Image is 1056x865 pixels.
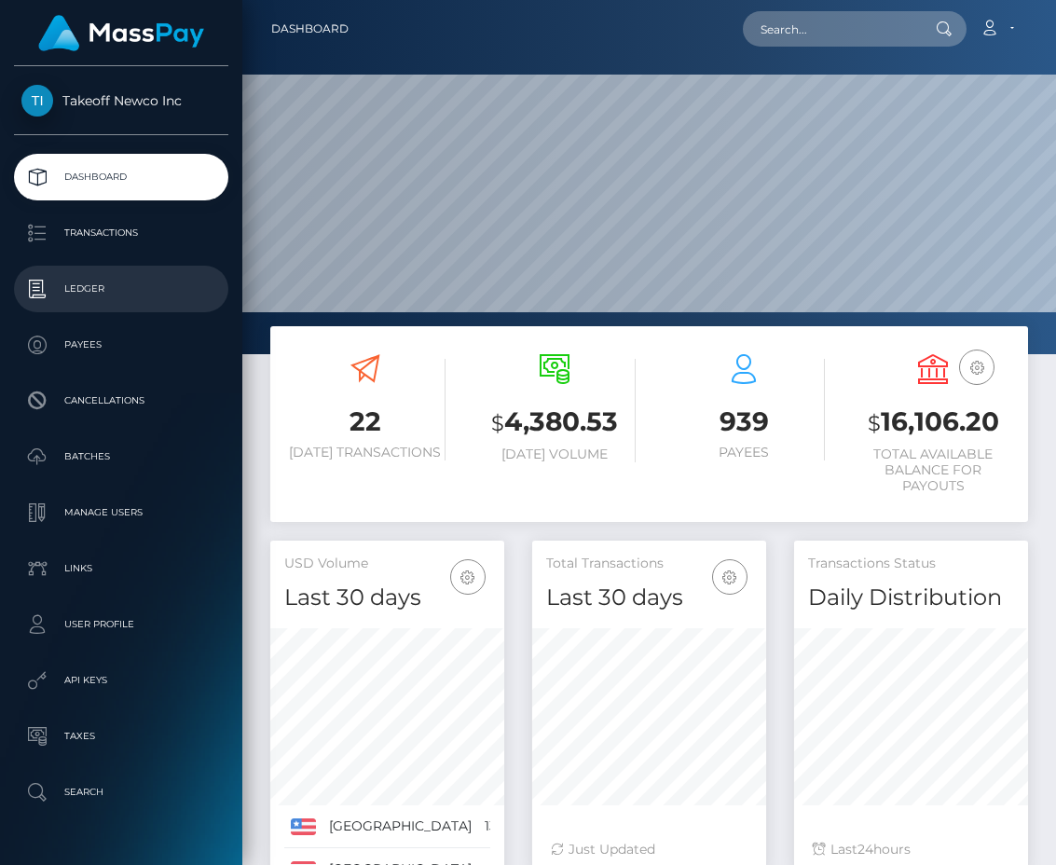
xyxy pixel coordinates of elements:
a: Batches [14,433,228,480]
a: Links [14,545,228,592]
h3: 16,106.20 [853,404,1014,442]
a: Manage Users [14,489,228,536]
p: Links [21,555,221,583]
p: Ledger [21,275,221,303]
a: Cancellations [14,378,228,424]
td: [GEOGRAPHIC_DATA] [322,805,478,848]
img: MassPay Logo [38,15,204,51]
input: Search... [743,11,918,47]
div: Just Updated [551,840,747,859]
div: Last hours [813,840,1009,859]
h4: Last 30 days [284,582,490,614]
p: Dashboard [21,163,221,191]
h3: 4,380.53 [473,404,635,442]
a: Dashboard [271,9,349,48]
h6: Total Available Balance for Payouts [853,446,1014,493]
p: API Keys [21,666,221,694]
img: Takeoff Newco Inc [21,85,53,117]
a: User Profile [14,601,228,648]
p: Search [21,778,221,806]
span: 24 [857,841,873,858]
a: Ledger [14,266,228,312]
a: Transactions [14,210,228,256]
p: Transactions [21,219,221,247]
p: Manage Users [21,499,221,527]
a: Search [14,769,228,816]
td: 130 [478,805,512,848]
p: Cancellations [21,387,221,415]
h6: [DATE] Transactions [284,445,446,460]
h6: Payees [664,445,825,460]
a: Payees [14,322,228,368]
span: Takeoff Newco Inc [14,92,228,109]
p: Payees [21,331,221,359]
small: $ [868,410,881,436]
h4: Last 30 days [546,582,752,614]
p: User Profile [21,611,221,638]
img: US.png [291,818,316,835]
p: Batches [21,443,221,471]
h3: 939 [664,404,825,440]
small: $ [491,410,504,436]
a: Dashboard [14,154,228,200]
h5: Total Transactions [546,555,752,573]
p: Taxes [21,722,221,750]
h6: [DATE] Volume [473,446,635,462]
h3: 22 [284,404,446,440]
a: Taxes [14,713,228,760]
h5: Transactions Status [808,555,1014,573]
h4: Daily Distribution [808,582,1014,614]
h5: USD Volume [284,555,490,573]
a: API Keys [14,657,228,704]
